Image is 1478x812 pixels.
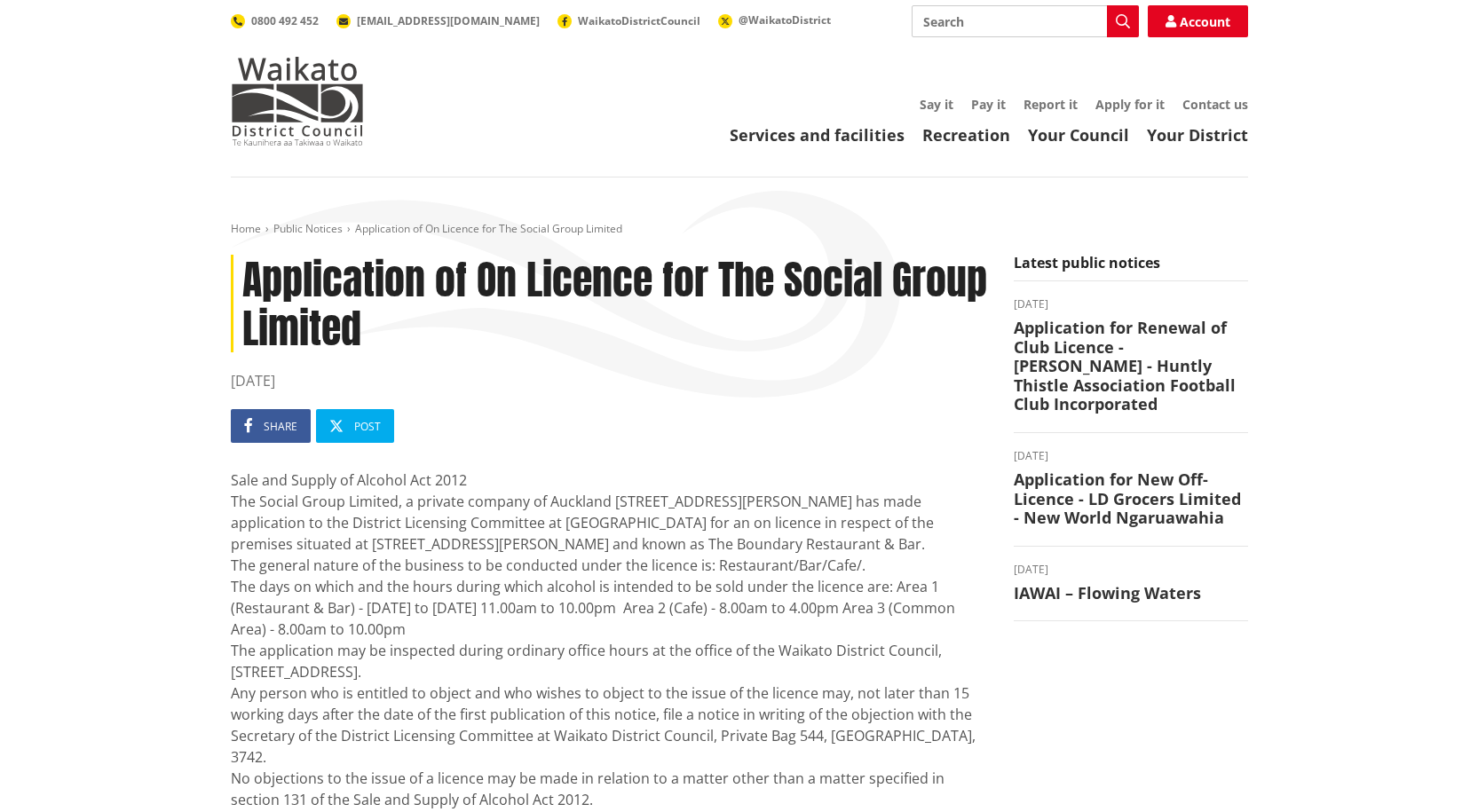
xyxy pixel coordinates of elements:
[1014,564,1248,603] a: [DATE] IAWAI – Flowing Waters
[251,13,319,28] span: 0800 492 452
[273,221,343,236] a: Public Notices
[912,5,1139,37] input: Search input
[357,13,540,28] span: [EMAIL_ADDRESS][DOMAIN_NAME]
[1014,451,1248,461] time: [DATE]
[231,576,987,640] div: The days on which and the hours during which alcohol is intended to be sold under the licence are...
[1014,470,1248,528] h3: Application for New Off-Licence - LD Grocers Limited - New World Ngaruawahia
[264,419,297,434] span: Share
[1014,299,1248,310] time: [DATE]
[1014,319,1248,414] h3: Application for Renewal of Club Licence - [PERSON_NAME] - Huntly Thistle Association Football Clu...
[1028,124,1129,146] a: Your Council
[231,469,987,491] div: Sale and Supply of Alcohol Act 2012
[1014,584,1248,603] h3: IAWAI – Flowing Waters
[231,57,364,146] img: Waikato District Council - Te Kaunihera aa Takiwaa o Waikato
[1024,96,1078,113] a: Report it
[718,12,831,28] a: @WaikatoDistrict
[316,409,394,443] a: Post
[231,255,987,352] h1: Application of On Licence for The Social Group Limited
[231,13,319,28] a: 0800 492 452
[578,13,700,28] span: WaikatoDistrictCouncil
[1095,96,1165,113] a: Apply for it
[354,419,381,434] span: Post
[355,221,622,236] span: Application of On Licence for The Social Group Limited
[1014,255,1248,281] h5: Latest public notices
[231,555,987,576] div: The general nature of the business to be conducted under the licence is: Restaurant/Bar/Cafe/.
[922,124,1010,146] a: Recreation
[971,96,1006,113] a: Pay it
[920,96,953,113] a: Say it
[1014,299,1248,414] a: [DATE] Application for Renewal of Club Licence - [PERSON_NAME] - Huntly Thistle Association Footb...
[1148,5,1248,37] a: Account
[231,768,987,810] div: No objections to the issue of a licence may be made in relation to a matter other than a matter s...
[231,222,1248,237] nav: breadcrumb
[1014,564,1248,575] time: [DATE]
[336,13,540,28] a: [EMAIL_ADDRESS][DOMAIN_NAME]
[231,491,987,555] div: The Social Group Limited, a private company of Auckland [STREET_ADDRESS][PERSON_NAME] has made ap...
[231,221,261,236] a: Home
[1147,124,1248,146] a: Your District
[730,124,905,146] a: Services and facilities
[231,640,987,682] div: The application may be inspected during ordinary office hours at the office of the Waikato Distri...
[1014,451,1248,528] a: [DATE] Application for New Off-Licence - LD Grocers Limited - New World Ngaruawahia
[557,13,700,28] a: WaikatoDistrictCouncil
[739,12,831,28] span: @WaikatoDistrict
[1182,96,1248,113] a: Contact us
[231,370,987,391] time: [DATE]
[231,682,987,768] div: Any person who is entitled to object and who wishes to object to the issue of the licence may, no...
[231,409,311,443] a: Share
